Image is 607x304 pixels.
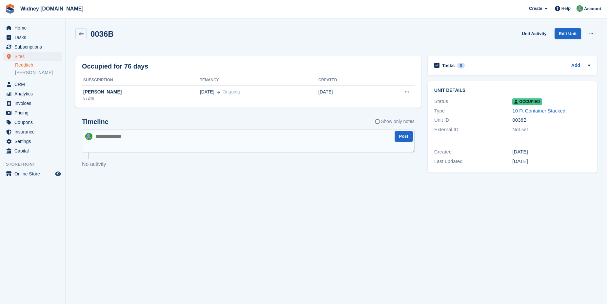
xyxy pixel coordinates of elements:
[15,70,62,76] a: [PERSON_NAME]
[18,3,86,14] a: Widney [DOMAIN_NAME]
[5,4,15,14] img: stora-icon-8386f47178a22dfd0bd8f6a31ec36ba5ce8667c1dd55bd0f319d3a0aa187defe.svg
[3,23,62,32] a: menu
[3,33,62,42] a: menu
[442,63,455,69] h2: Tasks
[434,158,513,165] div: Last updated
[85,133,92,140] img: David
[529,5,542,12] span: Create
[584,6,601,12] span: Account
[14,169,54,178] span: Online Store
[14,127,54,136] span: Insurance
[3,99,62,108] a: menu
[3,118,62,127] a: menu
[512,148,591,156] div: [DATE]
[82,89,200,95] div: [PERSON_NAME]
[82,118,108,126] h2: Timeline
[512,108,565,113] a: 10 Ft Container Stacked
[434,116,513,124] div: Unit ID
[375,118,380,125] input: Show only notes
[512,116,591,124] div: 0036B
[434,148,513,156] div: Created
[555,28,581,39] a: Edit Unit
[82,75,200,86] th: Subscription
[90,30,114,38] h2: 0036B
[3,127,62,136] a: menu
[3,137,62,146] a: menu
[200,89,214,95] span: [DATE]
[14,52,54,61] span: Sites
[512,98,542,105] span: Occupied
[434,98,513,105] div: Status
[375,118,415,125] label: Show only notes
[82,160,415,168] p: No activity
[318,85,374,105] td: [DATE]
[14,118,54,127] span: Coupons
[3,52,62,61] a: menu
[82,95,200,101] div: 87249
[15,62,62,68] a: Redditch
[561,5,571,12] span: Help
[3,146,62,155] a: menu
[223,89,240,94] span: Ongoing
[14,137,54,146] span: Settings
[571,62,580,70] a: Add
[512,158,591,165] div: [DATE]
[434,107,513,115] div: Type
[519,28,549,39] a: Unit Activity
[457,63,465,69] div: 0
[318,75,374,86] th: Created
[14,23,54,32] span: Home
[6,161,65,168] span: Storefront
[3,89,62,98] a: menu
[434,126,513,133] div: External ID
[3,80,62,89] a: menu
[82,61,148,71] h2: Occupied for 76 days
[14,99,54,108] span: Invoices
[512,126,591,133] div: Not set
[3,108,62,117] a: menu
[14,146,54,155] span: Capital
[14,108,54,117] span: Pricing
[3,169,62,178] a: menu
[14,80,54,89] span: CRM
[434,88,591,93] h2: Unit details
[54,170,62,178] a: Preview store
[14,89,54,98] span: Analytics
[395,131,413,142] button: Post
[14,33,54,42] span: Tasks
[3,42,62,51] a: menu
[577,5,583,12] img: David
[200,75,318,86] th: Tenancy
[14,42,54,51] span: Subscriptions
